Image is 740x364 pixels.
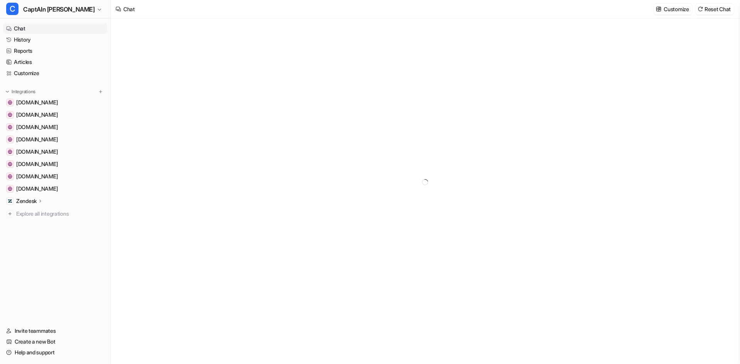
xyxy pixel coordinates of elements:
a: Articles [3,57,108,67]
img: reset [698,6,703,12]
button: Customize [654,3,692,15]
span: C [6,3,18,15]
span: [DOMAIN_NAME] [16,160,58,168]
a: Chat [3,23,108,34]
img: www.nordsee-bike.de [8,174,12,179]
p: Customize [664,5,689,13]
img: menu_add.svg [98,89,103,94]
a: www.inselbus-norderney.de[DOMAIN_NAME] [3,183,108,194]
span: Explore all integrations [16,208,104,220]
span: [DOMAIN_NAME] [16,185,58,193]
img: www.inselfaehre.de [8,112,12,117]
button: Reset Chat [695,3,734,15]
a: History [3,34,108,45]
div: Chat [123,5,135,13]
span: [DOMAIN_NAME] [16,148,58,156]
a: Explore all integrations [3,208,108,219]
span: [DOMAIN_NAME] [16,111,58,119]
a: Help and support [3,347,108,358]
a: www.nordsee-bike.de[DOMAIN_NAME] [3,171,108,182]
img: explore all integrations [6,210,14,218]
a: Reports [3,45,108,56]
img: www.inselbus-norderney.de [8,186,12,191]
img: Zendesk [8,199,12,203]
span: [DOMAIN_NAME] [16,173,58,180]
span: [DOMAIN_NAME] [16,123,58,131]
a: www.frisonaut.de[DOMAIN_NAME] [3,97,108,108]
p: Integrations [12,89,35,95]
p: Zendesk [16,197,37,205]
img: www.inseltouristik.de [8,125,12,129]
img: expand menu [5,89,10,94]
a: www.inselflieger.de[DOMAIN_NAME] [3,146,108,157]
a: Customize [3,68,108,79]
img: www.inselparker.de [8,162,12,166]
a: www.inselparker.de[DOMAIN_NAME] [3,159,108,169]
a: www.inselexpress.de[DOMAIN_NAME] [3,134,108,145]
span: CaptAIn [PERSON_NAME] [23,4,95,15]
span: [DOMAIN_NAME] [16,99,58,106]
a: www.inseltouristik.de[DOMAIN_NAME] [3,122,108,133]
button: Integrations [3,88,38,96]
img: www.inselflieger.de [8,149,12,154]
span: [DOMAIN_NAME] [16,136,58,143]
img: customize [656,6,661,12]
a: Create a new Bot [3,336,108,347]
img: www.frisonaut.de [8,100,12,105]
a: www.inselfaehre.de[DOMAIN_NAME] [3,109,108,120]
img: www.inselexpress.de [8,137,12,142]
a: Invite teammates [3,325,108,336]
